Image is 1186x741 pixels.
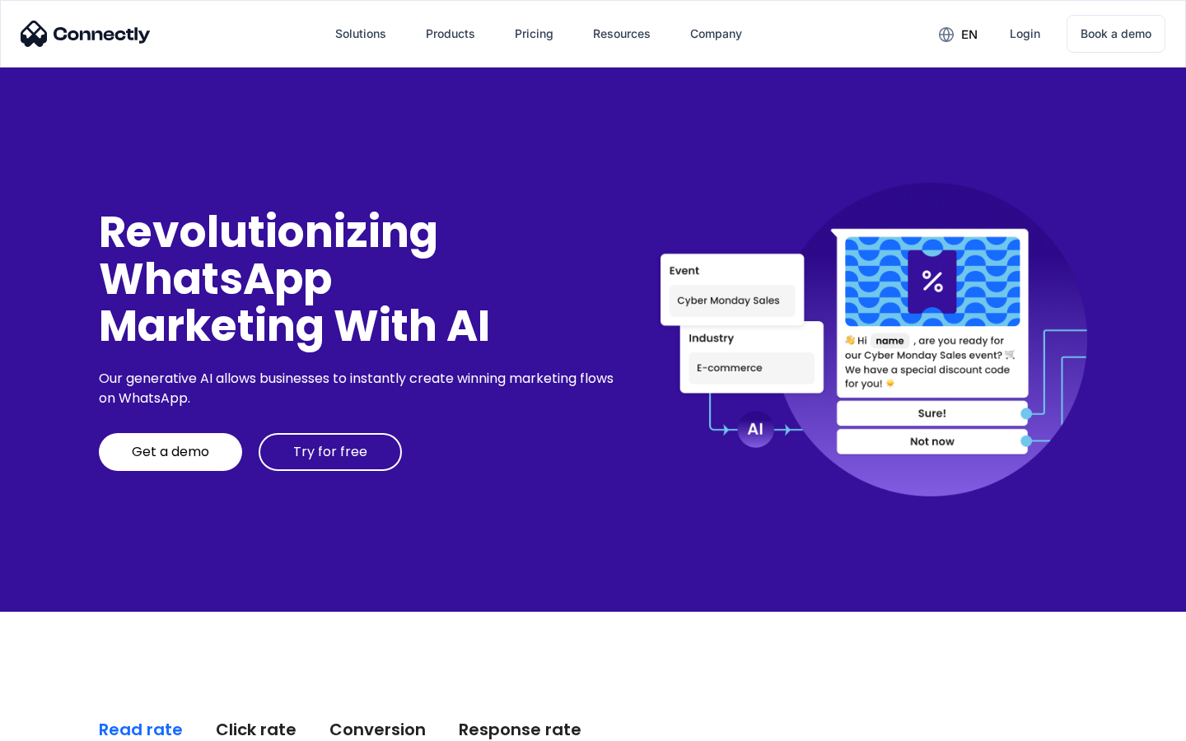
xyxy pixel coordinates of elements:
div: Pricing [515,22,553,45]
a: Get a demo [99,433,242,471]
div: Resources [593,22,651,45]
div: Click rate [216,718,296,741]
div: Company [690,22,742,45]
div: Login [1010,22,1040,45]
div: Try for free [293,444,367,460]
div: Response rate [459,718,581,741]
a: Pricing [502,14,567,54]
div: Our generative AI allows businesses to instantly create winning marketing flows on WhatsApp. [99,369,619,408]
div: Conversion [329,718,426,741]
a: Try for free [259,433,402,471]
div: Solutions [335,22,386,45]
a: Login [997,14,1053,54]
div: en [961,23,978,46]
img: Connectly Logo [21,21,151,47]
div: Read rate [99,718,183,741]
a: Book a demo [1067,15,1165,53]
div: Products [426,22,475,45]
div: Revolutionizing WhatsApp Marketing With AI [99,208,619,350]
aside: Language selected: English [16,712,99,735]
div: Get a demo [132,444,209,460]
ul: Language list [33,712,99,735]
